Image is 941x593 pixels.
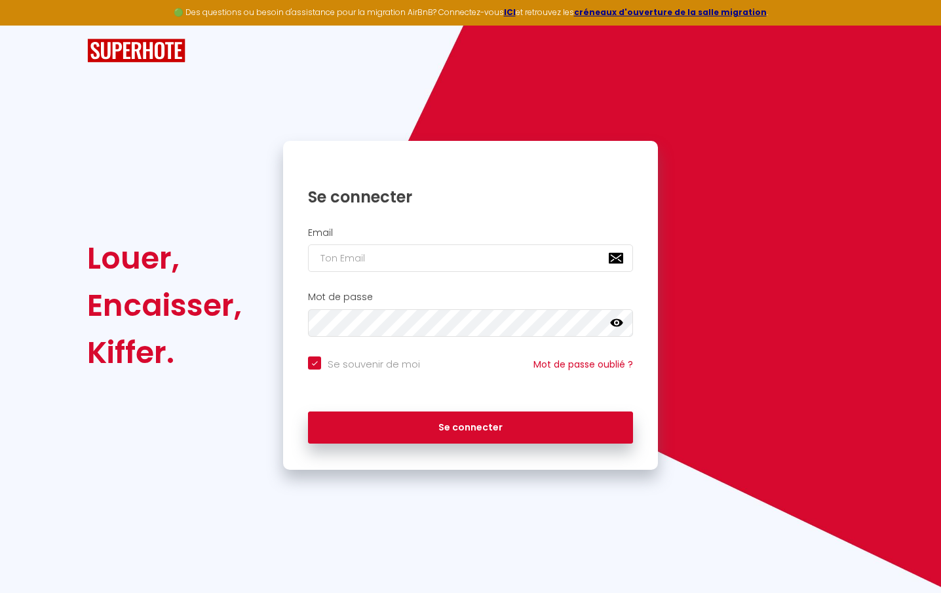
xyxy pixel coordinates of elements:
[87,282,242,329] div: Encaisser,
[87,235,242,282] div: Louer,
[533,358,633,371] a: Mot de passe oublié ?
[504,7,516,18] a: ICI
[308,244,633,272] input: Ton Email
[308,411,633,444] button: Se connecter
[87,39,185,63] img: SuperHote logo
[308,292,633,303] h2: Mot de passe
[574,7,767,18] a: créneaux d'ouverture de la salle migration
[308,227,633,239] h2: Email
[308,187,633,207] h1: Se connecter
[87,329,242,376] div: Kiffer.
